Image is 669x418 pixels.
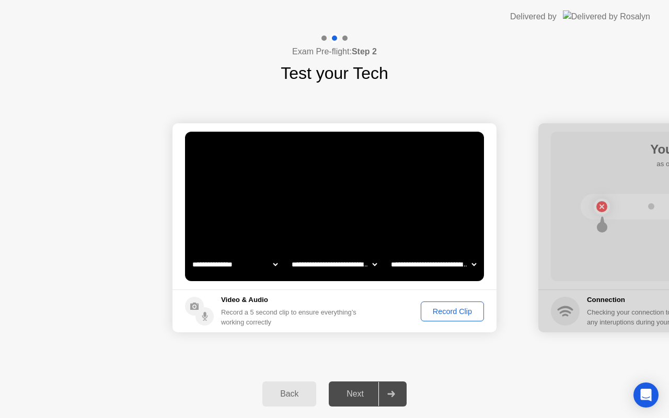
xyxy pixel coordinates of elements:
b: Step 2 [352,47,377,56]
div: Next [332,389,378,399]
select: Available speakers [290,254,379,275]
select: Available microphones [389,254,478,275]
div: Back [266,389,313,399]
select: Available cameras [190,254,280,275]
h5: Video & Audio [221,295,361,305]
img: Delivered by Rosalyn [563,10,650,22]
div: Record a 5 second clip to ensure everything’s working correctly [221,307,361,327]
button: Next [329,381,407,407]
div: Delivered by [510,10,557,23]
div: Record Clip [424,307,480,316]
h1: Test your Tech [281,61,388,86]
button: Record Clip [421,301,484,321]
div: Open Intercom Messenger [633,382,659,408]
button: Back [262,381,316,407]
h4: Exam Pre-flight: [292,45,377,58]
